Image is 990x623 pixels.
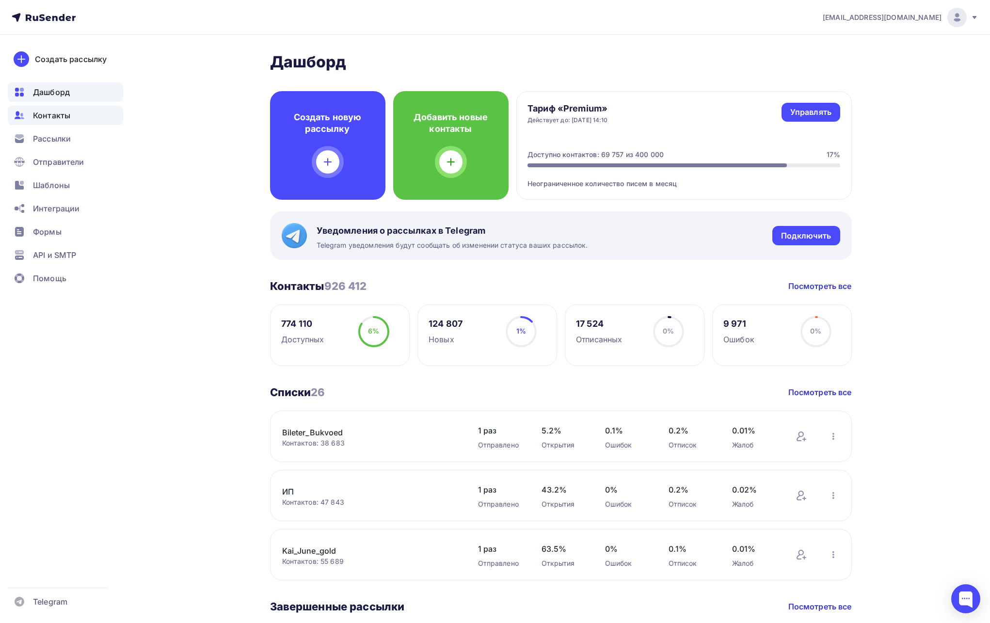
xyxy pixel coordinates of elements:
[33,249,76,261] span: API и SMTP
[732,543,776,555] span: 0.01%
[281,318,324,330] div: 774 110
[669,440,713,450] div: Отписок
[311,386,325,399] span: 26
[33,110,70,121] span: Контакты
[669,499,713,509] div: Отписок
[732,484,776,495] span: 0.02%
[542,440,586,450] div: Открытия
[723,318,754,330] div: 9 971
[33,86,70,98] span: Дашборд
[35,53,107,65] div: Создать рассылку
[516,327,526,335] span: 1%
[576,318,622,330] div: 17 524
[732,440,776,450] div: Жалоб
[810,327,821,335] span: 0%
[669,559,713,568] div: Отписок
[788,280,852,292] a: Посмотреть все
[429,334,463,345] div: Новых
[8,152,123,172] a: Отправители
[270,52,852,72] h2: Дашборд
[788,601,852,612] a: Посмотреть все
[270,279,367,293] h3: Контакты
[317,240,588,250] span: Telegram уведомления будут сообщать об изменении статуса ваших рассылок.
[282,545,447,557] a: Kai_June_gold
[8,82,123,102] a: Дашборд
[270,600,405,613] h3: Завершенные рассылки
[527,103,608,114] h4: Тариф «Premium»
[605,559,649,568] div: Ошибок
[527,167,840,189] div: Неограниченное количество писем в месяц
[33,596,67,607] span: Telegram
[429,318,463,330] div: 124 807
[478,425,522,436] span: 1 раз
[542,425,586,436] span: 5.2%
[478,499,522,509] div: Отправлено
[409,112,493,135] h4: Добавить новые контакты
[788,386,852,398] a: Посмотреть все
[478,440,522,450] div: Отправлено
[542,543,586,555] span: 63.5%
[33,226,62,238] span: Формы
[605,499,649,509] div: Ошибок
[781,230,831,241] div: Подключить
[732,499,776,509] div: Жалоб
[8,106,123,125] a: Контакты
[317,225,588,237] span: Уведомления о рассылках в Telegram
[605,425,649,436] span: 0.1%
[576,334,622,345] div: Отписанных
[527,150,664,160] div: Доступно контактов: 69 757 из 400 000
[605,543,649,555] span: 0%
[732,559,776,568] div: Жалоб
[542,484,586,495] span: 43.2%
[669,425,713,436] span: 0.2%
[33,133,71,144] span: Рассылки
[8,176,123,195] a: Шаблоны
[282,438,459,448] div: Контактов: 38 683
[33,272,66,284] span: Помощь
[669,543,713,555] span: 0.1%
[478,484,522,495] span: 1 раз
[527,116,608,124] div: Действует до: [DATE] 14:10
[282,486,447,497] a: ИП
[324,280,367,292] span: 926 412
[732,425,776,436] span: 0.01%
[823,13,942,22] span: [EMAIL_ADDRESS][DOMAIN_NAME]
[827,150,840,160] div: 17%
[286,112,370,135] h4: Создать новую рассылку
[282,427,447,438] a: Bileter_Bukvoed
[33,179,70,191] span: Шаблоны
[605,440,649,450] div: Ошибок
[368,327,379,335] span: 6%
[282,497,459,507] div: Контактов: 47 843
[33,156,84,168] span: Отправители
[823,8,978,27] a: [EMAIL_ADDRESS][DOMAIN_NAME]
[8,129,123,148] a: Рассылки
[8,222,123,241] a: Формы
[605,484,649,495] span: 0%
[478,559,522,568] div: Отправлено
[478,543,522,555] span: 1 раз
[723,334,754,345] div: Ошибок
[33,203,80,214] span: Интеграции
[669,484,713,495] span: 0.2%
[282,557,459,566] div: Контактов: 55 689
[281,334,324,345] div: Доступных
[663,327,674,335] span: 0%
[542,559,586,568] div: Открытия
[542,499,586,509] div: Открытия
[790,107,831,118] div: Управлять
[270,385,325,399] h3: Списки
